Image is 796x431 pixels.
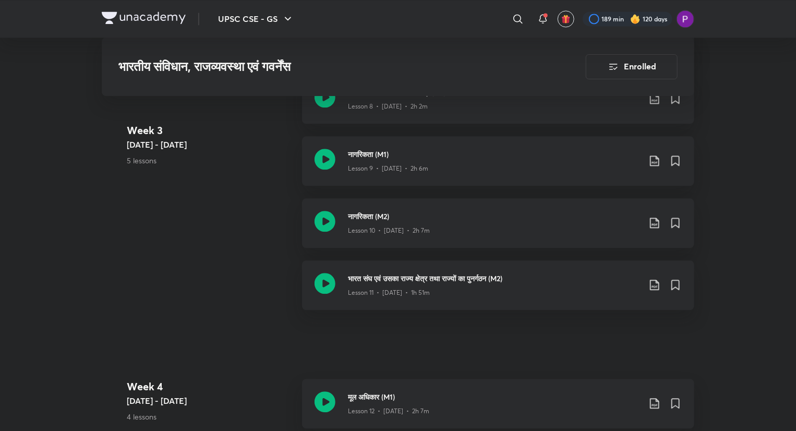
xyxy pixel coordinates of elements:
h3: भारत संघ एवं उसका राज्य क्षेत्र तथा राज्यों का पुनर्गठन (M2) [348,273,640,284]
a: भारत संघ और उसका राज्य क्षेत्र (M1)Lesson 8 • [DATE] • 2h 2m [302,74,694,136]
p: Lesson 8 • [DATE] • 2h 2m [348,102,428,111]
a: भारत संघ एवं उसका राज्य क्षेत्र तथा राज्यों का पुनर्गठन (M2)Lesson 11 • [DATE] • 1h 51m [302,260,694,322]
h3: मूल अधिकार (M1) [348,391,640,402]
p: Lesson 12 • [DATE] • 2h 7m [348,406,429,416]
button: Enrolled [586,54,678,79]
h4: Week 3 [127,123,294,138]
img: avatar [561,14,571,23]
img: Company Logo [102,11,186,24]
img: Preeti Pandey [677,10,694,28]
button: avatar [558,10,574,27]
h3: नागरिकता (M2) [348,211,640,222]
p: Lesson 10 • [DATE] • 2h 7m [348,226,430,235]
p: Lesson 11 • [DATE] • 1h 51m [348,288,430,297]
p: Lesson 9 • [DATE] • 2h 6m [348,164,428,173]
a: Company Logo [102,11,186,27]
button: UPSC CSE - GS [212,8,300,29]
p: 5 lessons [127,155,294,166]
h5: [DATE] - [DATE] [127,394,294,407]
a: नागरिकता (M1)Lesson 9 • [DATE] • 2h 6m [302,136,694,198]
h3: नागरिकता (M1) [348,149,640,160]
p: 4 lessons [127,411,294,422]
h5: [DATE] - [DATE] [127,138,294,151]
h3: भारतीय संविधान, राजव्यवस्था एवं गवर्नेंस [118,59,527,75]
a: नागरिकता (M2)Lesson 10 • [DATE] • 2h 7m [302,198,694,260]
h4: Week 4 [127,379,294,394]
img: streak [630,14,641,24]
